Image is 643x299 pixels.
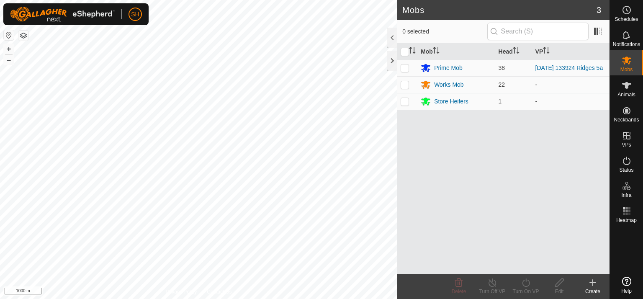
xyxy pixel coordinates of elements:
[487,23,589,40] input: Search (S)
[10,7,115,22] img: Gallagher Logo
[620,67,633,72] span: Mobs
[513,48,520,55] p-sorticon: Activate to sort
[532,93,610,110] td: -
[409,48,416,55] p-sorticon: Activate to sort
[532,44,610,60] th: VP
[4,44,14,54] button: +
[509,288,543,295] div: Turn On VP
[499,98,502,105] span: 1
[452,289,466,294] span: Delete
[615,17,638,22] span: Schedules
[207,288,231,296] a: Contact Us
[434,64,463,72] div: Prime Mob
[476,288,509,295] div: Turn Off VP
[535,64,603,71] a: [DATE] 133924 Ridges 5a
[4,30,14,40] button: Reset Map
[495,44,532,60] th: Head
[434,80,464,89] div: Works Mob
[543,48,550,55] p-sorticon: Activate to sort
[613,42,640,47] span: Notifications
[499,64,505,71] span: 38
[616,218,637,223] span: Heatmap
[402,27,487,36] span: 0 selected
[532,76,610,93] td: -
[621,289,632,294] span: Help
[597,4,601,16] span: 3
[18,31,28,41] button: Map Layers
[434,97,468,106] div: Store Heifers
[4,55,14,65] button: –
[614,117,639,122] span: Neckbands
[622,142,631,147] span: VPs
[499,81,505,88] span: 22
[610,273,643,297] a: Help
[576,288,610,295] div: Create
[543,288,576,295] div: Edit
[621,193,631,198] span: Infra
[617,92,635,97] span: Animals
[433,48,440,55] p-sorticon: Activate to sort
[166,288,197,296] a: Privacy Policy
[131,10,139,19] span: SH
[402,5,597,15] h2: Mobs
[619,168,633,173] span: Status
[417,44,495,60] th: Mob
